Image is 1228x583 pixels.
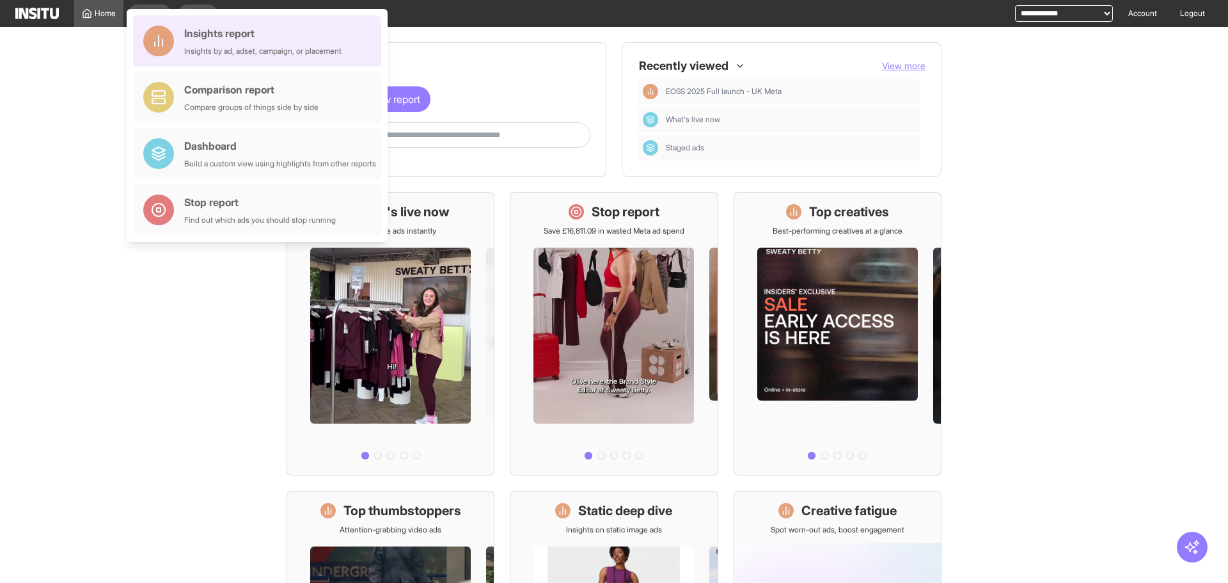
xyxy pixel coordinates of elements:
div: Build a custom view using highlights from other reports [184,159,376,169]
p: Save £16,811.09 in wasted Meta ad spend [544,226,684,236]
a: Stop reportSave £16,811.09 in wasted Meta ad spend [510,192,718,475]
span: Home [95,8,116,19]
h1: Top thumbstoppers [343,502,461,520]
div: Dashboard [184,138,376,154]
div: Insights [643,84,658,99]
h1: What's live now [355,203,450,221]
div: Dashboard [643,112,658,127]
div: Insights by ad, adset, campaign, or placement [184,46,342,56]
p: Attention-grabbing video ads [340,525,441,535]
p: See all active ads instantly [345,226,436,236]
div: Compare groups of things side by side [184,102,319,113]
span: Staged ads [666,143,915,153]
p: Insights on static image ads [566,525,662,535]
h1: Get started [303,58,590,76]
h1: Top creatives [809,203,889,221]
div: Insights report [184,26,342,41]
span: Staged ads [666,143,704,153]
span: EOSS 2025 Full launch - UK Meta [666,86,915,97]
p: Best-performing creatives at a glance [773,226,902,236]
h1: Static deep dive [578,502,672,520]
span: What's live now [666,115,915,125]
span: View more [882,60,925,71]
div: Find out which ads you should stop running [184,215,336,225]
span: Open [146,8,166,19]
button: View more [882,60,925,72]
span: EOSS 2025 Full launch - UK Meta [666,86,782,97]
div: Stop report [184,195,336,210]
h1: Stop report [592,203,659,221]
div: Comparison report [184,82,319,97]
span: New [196,8,212,19]
div: Dashboard [643,140,658,156]
span: What's live now [666,115,720,125]
img: Logo [15,8,59,19]
a: Top creativesBest-performing creatives at a glance [734,192,941,475]
a: What's live nowSee all active ads instantly [287,192,494,475]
